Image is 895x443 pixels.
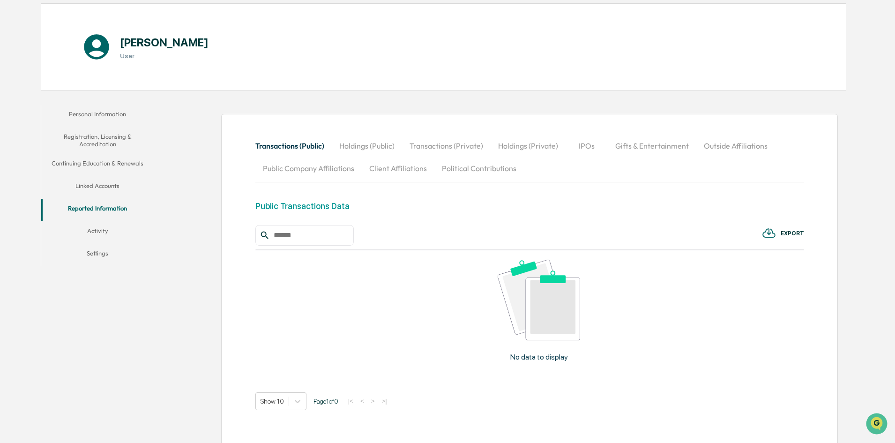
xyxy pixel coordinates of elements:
button: Transactions (Private) [402,135,491,157]
h3: User [120,52,209,60]
button: Settings [41,244,154,266]
a: Powered byPylon [66,158,113,166]
h1: [PERSON_NAME] [120,36,209,49]
div: secondary tabs example [255,135,804,180]
a: 🖐️Preclearance [6,114,64,131]
span: Pylon [93,159,113,166]
button: Gifts & Entertainment [608,135,696,157]
div: secondary tabs example [41,105,154,266]
button: > [368,397,378,405]
button: Registration, Licensing & Accreditation [41,127,154,154]
p: No data to display [510,353,568,361]
button: Personal Information [41,105,154,127]
button: Reported Information [41,199,154,221]
span: Data Lookup [19,136,59,145]
div: 🖐️ [9,119,17,127]
div: EXPORT [781,230,804,237]
img: EXPORT [762,226,776,240]
iframe: Open customer support [865,412,890,437]
div: 🗄️ [68,119,75,127]
button: Holdings (Public) [332,135,402,157]
img: 1746055101610-c473b297-6a78-478c-a979-82029cc54cd1 [9,72,26,89]
a: 🗄️Attestations [64,114,120,131]
button: Political Contributions [434,157,524,180]
div: Start new chat [32,72,154,81]
button: >| [379,397,389,405]
button: Public Company Affiliations [255,157,362,180]
button: Start new chat [159,75,171,86]
button: Linked Accounts [41,176,154,199]
button: IPOs [566,135,608,157]
span: Attestations [77,118,116,128]
button: Outside Affiliations [696,135,775,157]
span: Page 1 of 0 [313,398,338,405]
button: Transactions (Public) [255,135,332,157]
img: No data [498,260,580,340]
div: We're available if you need us! [32,81,119,89]
div: 🔎 [9,137,17,144]
button: |< [345,397,356,405]
button: Activity [41,221,154,244]
button: Client Affiliations [362,157,434,180]
button: Continuing Education & Renewals [41,154,154,176]
span: Preclearance [19,118,60,128]
p: How can we help? [9,20,171,35]
a: 🔎Data Lookup [6,132,63,149]
button: Holdings (Private) [491,135,566,157]
button: < [358,397,367,405]
div: Public Transactions Data [255,201,350,211]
